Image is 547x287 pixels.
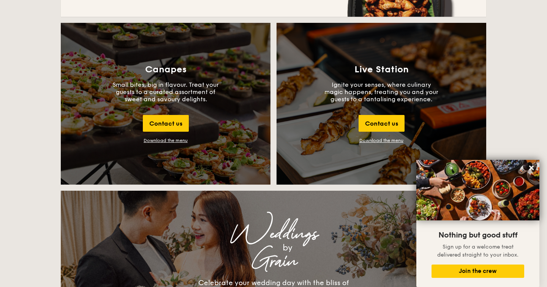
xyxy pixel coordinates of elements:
[354,64,409,75] h3: Live Station
[128,227,419,241] div: Weddings
[109,81,223,103] p: Small bites, big in flavour. Treat your guests to a curated assortment of sweet and savoury delig...
[359,138,403,143] a: Download the menu
[128,255,419,268] div: Grain
[359,115,405,132] div: Contact us
[143,115,189,132] div: Contact us
[324,81,438,103] p: Ignite your senses, where culinary magic happens, treating you and your guests to a tantalising e...
[438,231,517,240] span: Nothing but good stuff
[432,265,524,278] button: Join the crew
[416,160,539,220] img: DSC07876-Edit02-Large.jpeg
[144,138,188,143] div: Download the menu
[156,241,419,255] div: by
[145,64,187,75] h3: Canapes
[525,162,538,174] button: Close
[437,244,519,258] span: Sign up for a welcome treat delivered straight to your inbox.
